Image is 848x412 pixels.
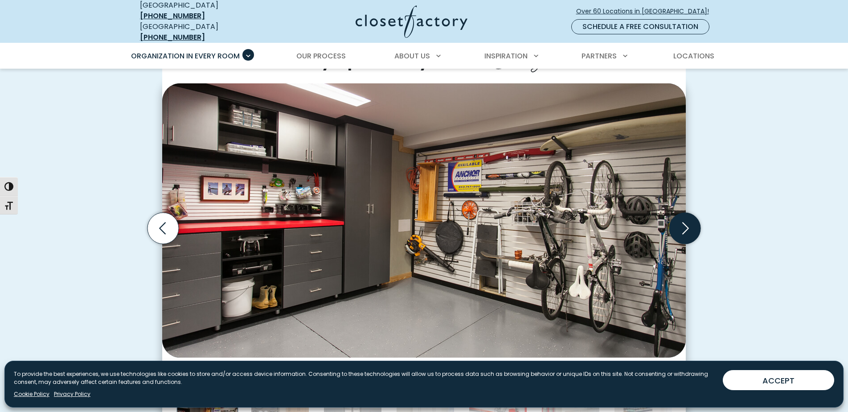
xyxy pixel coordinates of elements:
[484,51,528,61] span: Inspiration
[582,51,617,61] span: Partners
[125,44,724,69] nav: Primary Menu
[576,7,716,16] span: Over 60 Locations in [GEOGRAPHIC_DATA]!
[162,83,686,358] img: Custom garage slatwall organizer for bikes, surf boards, and tools
[571,19,709,34] a: Schedule a Free Consultation
[144,209,182,247] button: Previous slide
[673,51,714,61] span: Locations
[140,11,205,21] a: [PHONE_NUMBER]
[394,51,430,61] span: About Us
[296,51,346,61] span: Our Process
[576,4,717,19] a: Over 60 Locations in [GEOGRAPHIC_DATA]!
[356,5,467,38] img: Closet Factory Logo
[14,370,716,386] p: To provide the best experiences, we use technologies like cookies to store and/or access device i...
[14,390,49,398] a: Cookie Policy
[723,370,834,390] button: ACCEPT
[666,209,704,247] button: Next slide
[131,51,240,61] span: Organization in Every Room
[162,358,686,374] figcaption: Slat wall organizer for bikes, surf boards, and tools.
[54,390,90,398] a: Privacy Policy
[140,32,205,42] a: [PHONE_NUMBER]
[140,21,269,43] div: [GEOGRAPHIC_DATA]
